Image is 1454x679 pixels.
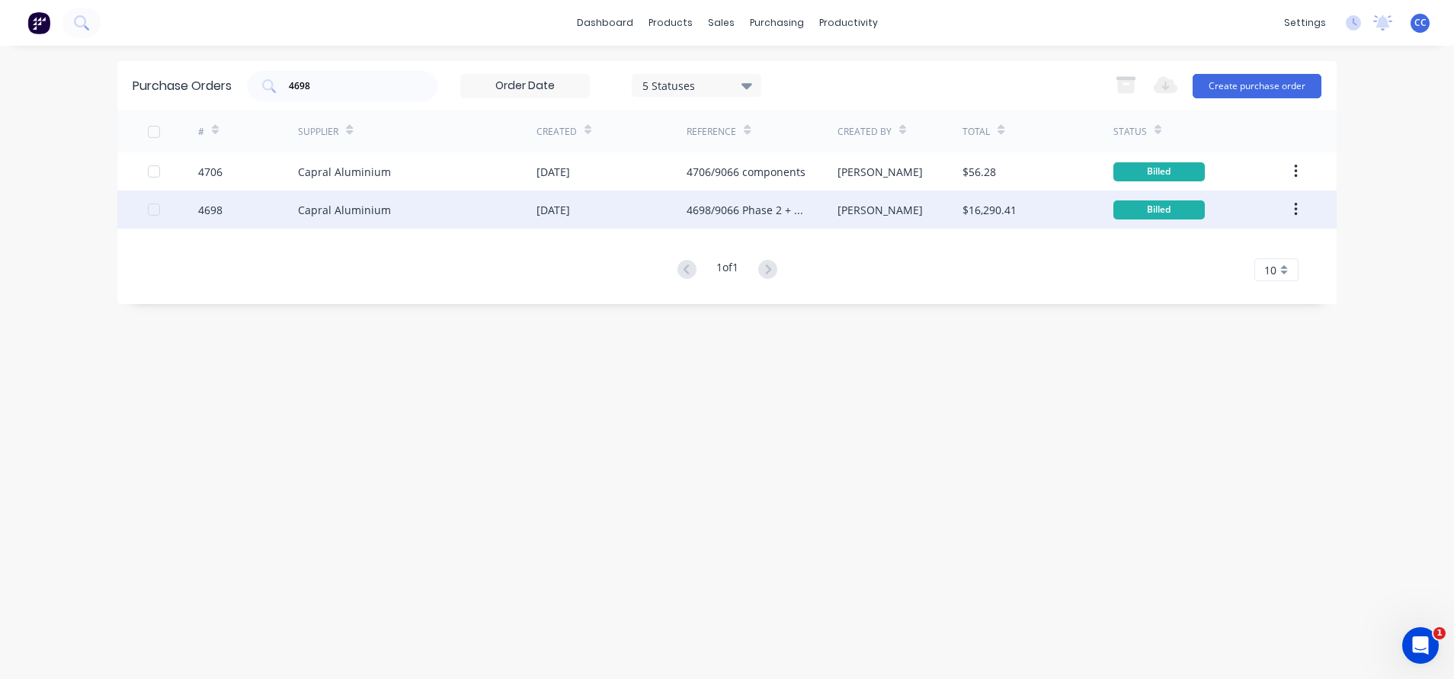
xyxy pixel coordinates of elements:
div: Status [1113,125,1147,139]
div: products [641,11,700,34]
div: Billed [1113,200,1205,219]
div: 4706/9066 components [687,164,805,180]
img: Factory [27,11,50,34]
div: Created By [837,125,892,139]
div: [DATE] [536,202,570,218]
div: sales [700,11,742,34]
a: dashboard [569,11,641,34]
div: # [198,125,204,139]
div: Supplier [298,125,338,139]
button: Create purchase order [1193,74,1321,98]
div: 4698/9066 Phase 2 + C/Wall Sub Frames [687,202,806,218]
div: [DATE] [536,164,570,180]
div: Billed [1113,162,1205,181]
div: Capral Aluminium [298,164,391,180]
div: Total [962,125,990,139]
div: Capral Aluminium [298,202,391,218]
div: $16,290.41 [962,202,1017,218]
span: 1 [1433,627,1446,639]
div: [PERSON_NAME] [837,164,923,180]
div: Created [536,125,577,139]
div: [PERSON_NAME] [837,202,923,218]
div: Reference [687,125,736,139]
div: purchasing [742,11,812,34]
div: settings [1276,11,1334,34]
span: 10 [1264,262,1276,278]
div: $56.28 [962,164,996,180]
div: 4706 [198,164,223,180]
div: productivity [812,11,886,34]
div: Purchase Orders [133,77,232,95]
iframe: Intercom live chat [1402,627,1439,664]
div: 1 of 1 [716,259,738,281]
div: 5 Statuses [642,77,751,93]
div: 4698 [198,202,223,218]
input: Order Date [461,75,589,98]
input: Search purchase orders... [287,78,414,94]
span: CC [1414,16,1427,30]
